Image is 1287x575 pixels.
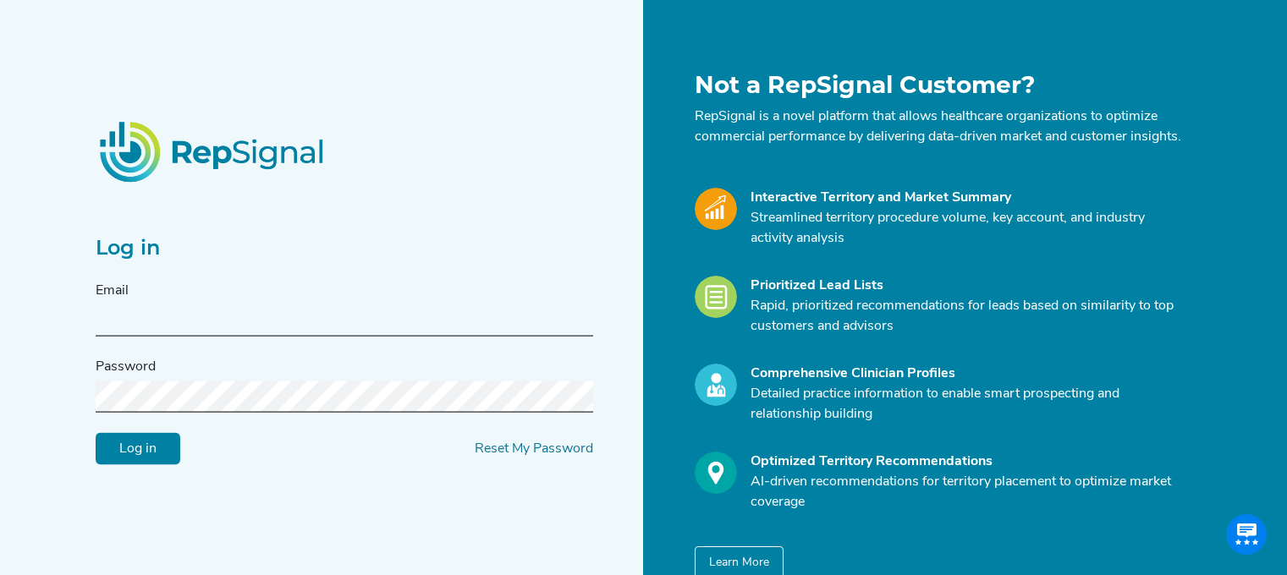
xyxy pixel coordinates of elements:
[751,188,1182,208] div: Interactive Territory and Market Summary
[475,442,593,456] a: Reset My Password
[751,208,1182,249] p: Streamlined territory procedure volume, key account, and industry activity analysis
[695,452,737,494] img: Optimize_Icon.261f85db.svg
[751,384,1182,424] p: Detailed practice information to enable smart prospecting and relationship building
[695,364,737,406] img: Profile_Icon.739e2aba.svg
[751,296,1182,337] p: Rapid, prioritized recommendations for leads based on similarity to top customers and advisors
[96,281,129,301] label: Email
[695,107,1182,147] p: RepSignal is a novel platform that allows healthcare organizations to optimize commercial perform...
[96,433,180,465] input: Log in
[751,472,1182,512] p: AI-driven recommendations for territory placement to optimize market coverage
[751,276,1182,296] div: Prioritized Lead Lists
[695,71,1182,100] h1: Not a RepSignal Customer?
[751,452,1182,472] div: Optimized Territory Recommendations
[695,188,737,230] img: Market_Icon.a700a4ad.svg
[695,276,737,318] img: Leads_Icon.28e8c528.svg
[751,364,1182,384] div: Comprehensive Clinician Profiles
[96,357,156,377] label: Password
[96,236,593,260] h2: Log in
[79,101,348,202] img: RepSignalLogo.20539ed3.png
